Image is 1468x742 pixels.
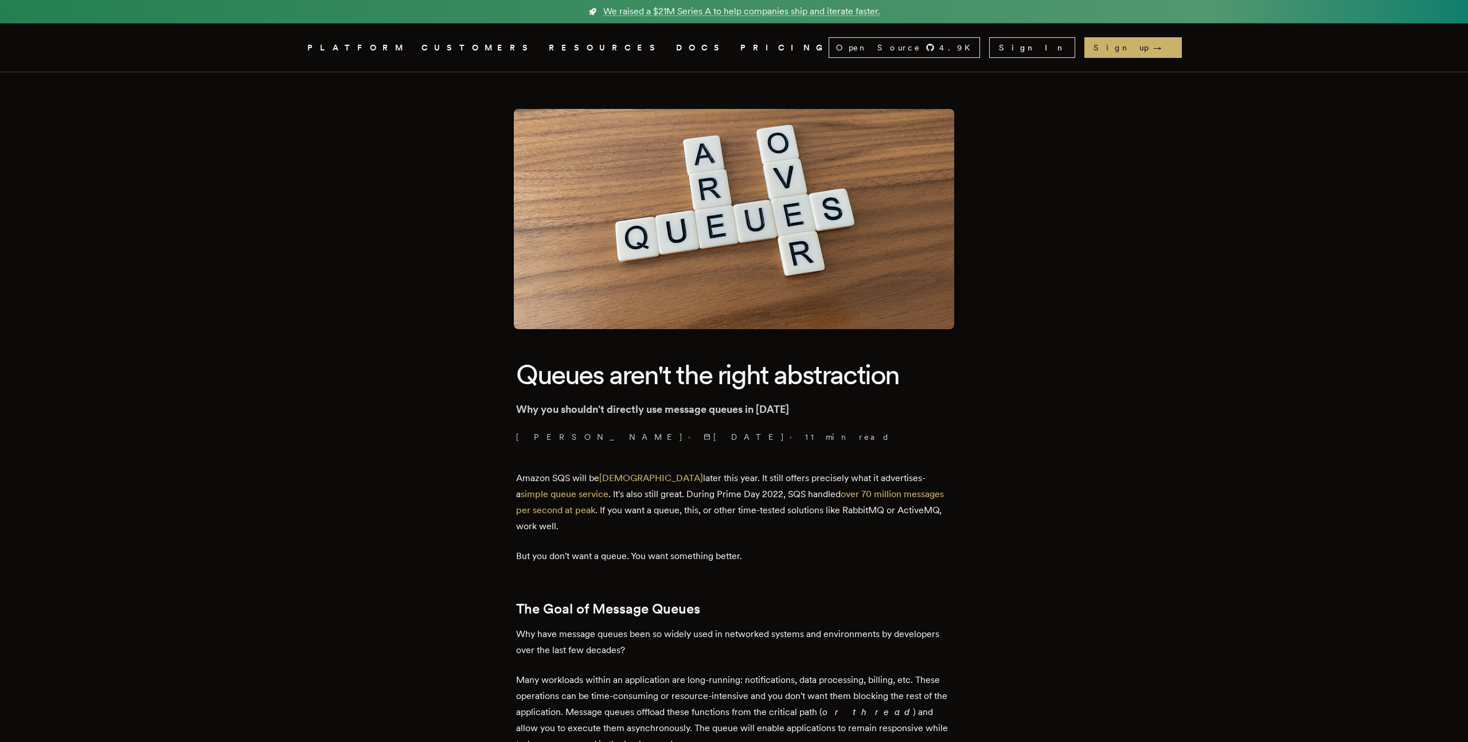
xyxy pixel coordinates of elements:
a: DOCS [676,41,727,55]
span: → [1153,42,1173,53]
a: [DEMOGRAPHIC_DATA] [599,472,703,483]
span: [DATE] [704,431,785,443]
button: RESOURCES [549,41,662,55]
span: We raised a $21M Series A to help companies ship and iterate faster. [603,5,880,18]
p: Why you shouldn't directly use message queues in [DATE] [516,401,952,417]
em: or thread [822,706,913,717]
a: CUSTOMERS [421,41,535,55]
a: PRICING [740,41,829,55]
span: Open Source [836,42,921,53]
button: PLATFORM [307,41,408,55]
a: Sign In [989,37,1075,58]
h2: The Goal of Message Queues [516,601,952,617]
p: But you don't want a queue. You want something better. [516,548,952,564]
span: 11 min read [805,431,890,443]
h1: Queues aren't the right abstraction [516,357,952,392]
a: Sign up [1084,37,1182,58]
p: · · [516,431,952,443]
a: simple queue service [521,489,608,499]
span: 4.9 K [939,42,977,53]
nav: Global [275,24,1193,72]
p: Amazon SQS will be later this year. It still offers precisely what it advertises-a . It's also st... [516,470,952,534]
p: Why have message queues been so widely used in networked systems and environments by developers o... [516,626,952,658]
a: [PERSON_NAME] [516,431,684,443]
img: Featured image for Queues aren't the right abstraction blog post [514,109,954,329]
